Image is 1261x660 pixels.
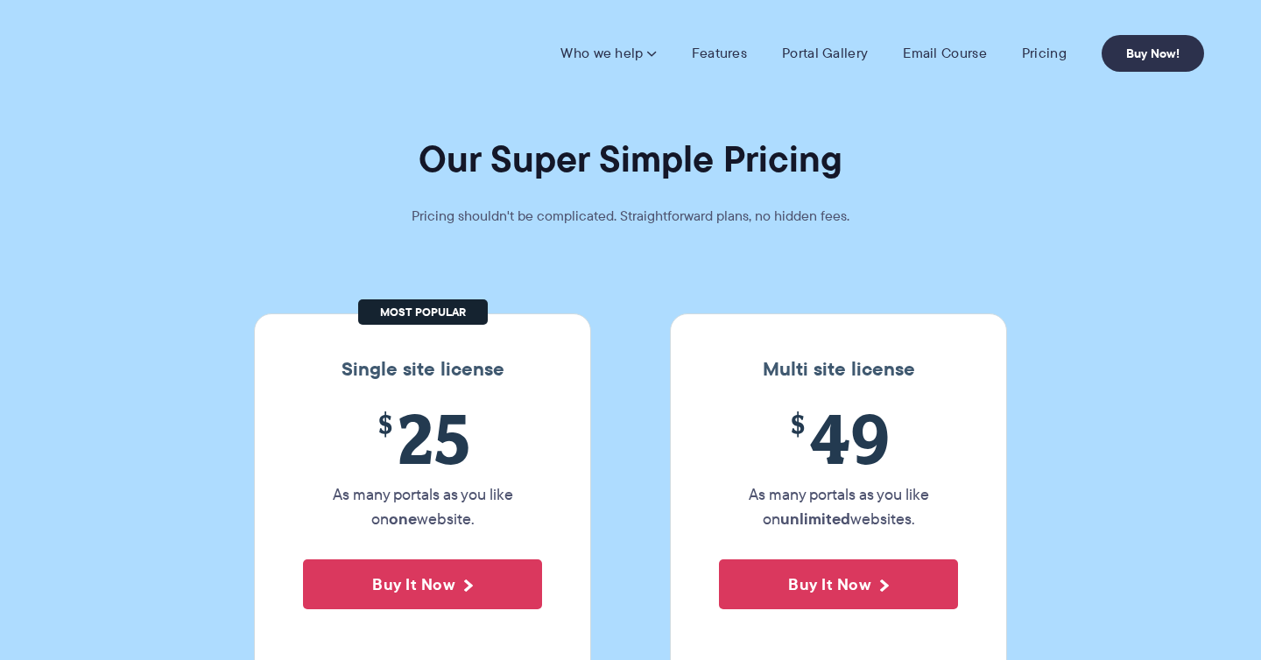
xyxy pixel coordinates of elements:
strong: one [389,507,417,530]
span: 49 [719,398,958,478]
a: Portal Gallery [782,45,868,62]
a: Email Course [903,45,987,62]
h3: Single site license [272,358,573,381]
span: 25 [303,398,542,478]
a: Features [692,45,747,62]
strong: unlimited [780,507,850,530]
p: As many portals as you like on websites. [719,482,958,531]
h3: Multi site license [688,358,989,381]
p: As many portals as you like on website. [303,482,542,531]
button: Buy It Now [719,559,958,609]
p: Pricing shouldn't be complicated. Straightforward plans, no hidden fees. [368,204,893,228]
a: Who we help [560,45,656,62]
a: Buy Now! [1102,35,1204,72]
button: Buy It Now [303,559,542,609]
a: Pricing [1022,45,1067,62]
